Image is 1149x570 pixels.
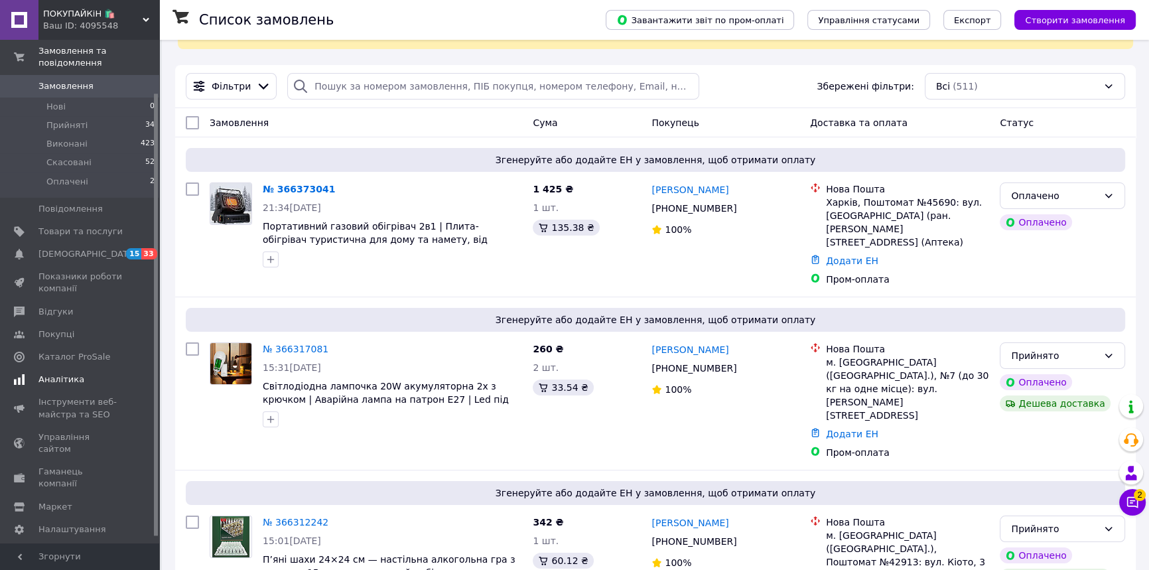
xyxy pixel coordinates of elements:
span: Інструменти веб-майстра та SEO [38,396,123,420]
span: Відгуки [38,306,73,318]
span: 423 [141,138,155,150]
button: Створити замовлення [1014,10,1136,30]
span: Створити замовлення [1025,15,1125,25]
a: № 366373041 [263,184,335,194]
span: Збережені фільтри: [817,80,913,93]
div: 135.38 ₴ [533,220,599,236]
a: Створити замовлення [1001,14,1136,25]
span: Експорт [954,15,991,25]
a: № 366317081 [263,344,328,354]
span: 15 [126,248,141,259]
span: 21:34[DATE] [263,202,321,213]
span: 100% [665,224,691,235]
span: Покупці [38,328,74,340]
div: м. [GEOGRAPHIC_DATA] ([GEOGRAPHIC_DATA].), №7 (до 30 кг на одне місце): вул. [PERSON_NAME][STREET... [826,356,989,422]
a: Світлодіодна лампочка 20W акумуляторна 2х з крючком | Аварійна лампа на патрон E27 | Led під цоко... [263,381,509,418]
span: Товари та послуги [38,226,123,238]
span: Показники роботи компанії [38,271,123,295]
a: Фото товару [210,342,252,385]
img: Фото товару [212,516,249,557]
span: Прийняті [46,119,88,131]
div: 60.12 ₴ [533,553,593,569]
div: Прийнято [1011,522,1098,536]
span: Нові [46,101,66,113]
span: 1 шт. [533,202,559,213]
span: 52 [145,157,155,169]
span: Замовлення [210,117,269,128]
span: Оплачені [46,176,88,188]
span: 34 [145,119,155,131]
a: [PERSON_NAME] [651,516,728,530]
a: [PERSON_NAME] [651,343,728,356]
button: Управління статусами [807,10,930,30]
span: 1 425 ₴ [533,184,573,194]
span: 1 шт. [533,535,559,546]
a: Додати ЕН [826,429,878,439]
span: Налаштування [38,524,106,535]
span: 100% [665,557,691,568]
span: Фільтри [212,80,251,93]
span: Скасовані [46,157,92,169]
button: Чат з покупцем2 [1119,489,1146,516]
span: Гаманець компанії [38,466,123,490]
div: 33.54 ₴ [533,380,593,395]
span: Виконані [46,138,88,150]
span: ПОКУПАЙКіН 🛍️ [43,8,143,20]
span: Каталог ProSale [38,351,110,363]
span: (511) [953,81,978,92]
span: Повідомлення [38,203,103,215]
div: Дешева доставка [1000,395,1110,411]
div: Харків, Поштомат №45690: вул. [GEOGRAPHIC_DATA] (ран. [PERSON_NAME][STREET_ADDRESS] (Аптека) [826,196,989,249]
a: Фото товару [210,516,252,558]
div: Оплачено [1011,188,1098,203]
span: 2 [1134,486,1146,498]
span: 0 [150,101,155,113]
span: 33 [141,248,157,259]
span: Аналітика [38,374,84,386]
span: Покупець [651,117,699,128]
span: [DEMOGRAPHIC_DATA] [38,248,137,260]
div: Оплачено [1000,547,1071,563]
span: 342 ₴ [533,517,563,528]
div: Пром-оплата [826,446,989,459]
span: Управління сайтом [38,431,123,455]
span: Всі [936,80,950,93]
span: Згенеруйте або додайте ЕН у замовлення, щоб отримати оплату [191,313,1120,326]
img: Фото товару [210,183,251,224]
button: Завантажити звіт по пром-оплаті [606,10,794,30]
span: 260 ₴ [533,344,563,354]
span: Завантажити звіт по пром-оплаті [616,14,783,26]
span: Згенеруйте або додайте ЕН у замовлення, щоб отримати оплату [191,153,1120,167]
span: Управління статусами [818,15,919,25]
h1: Список замовлень [199,12,334,28]
div: Прийнято [1011,348,1098,363]
span: 2 шт. [533,362,559,373]
div: [PHONE_NUMBER] [649,359,739,378]
a: Портативний газовий обігрівач 2в1 | Плита-обігрівач туристична для дому та намету, від газового б... [263,221,488,258]
span: Маркет [38,501,72,513]
div: Нова Пошта [826,516,989,529]
span: Доставка та оплата [810,117,908,128]
div: Оплачено [1000,214,1071,230]
div: Пром-оплата [826,273,989,286]
span: 15:31[DATE] [263,362,321,373]
div: Нова Пошта [826,342,989,356]
a: [PERSON_NAME] [651,183,728,196]
span: 100% [665,384,691,395]
span: 2 [150,176,155,188]
a: № 366312242 [263,517,328,528]
span: 15:01[DATE] [263,535,321,546]
span: Замовлення [38,80,94,92]
span: Згенеруйте або додайте ЕН у замовлення, щоб отримати оплату [191,486,1120,500]
div: Нова Пошта [826,182,989,196]
span: Замовлення та повідомлення [38,45,159,69]
div: [PHONE_NUMBER] [649,532,739,551]
img: Фото товару [210,343,251,384]
div: Оплачено [1000,374,1071,390]
a: Фото товару [210,182,252,225]
button: Експорт [943,10,1002,30]
a: Додати ЕН [826,255,878,266]
div: [PHONE_NUMBER] [649,199,739,218]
